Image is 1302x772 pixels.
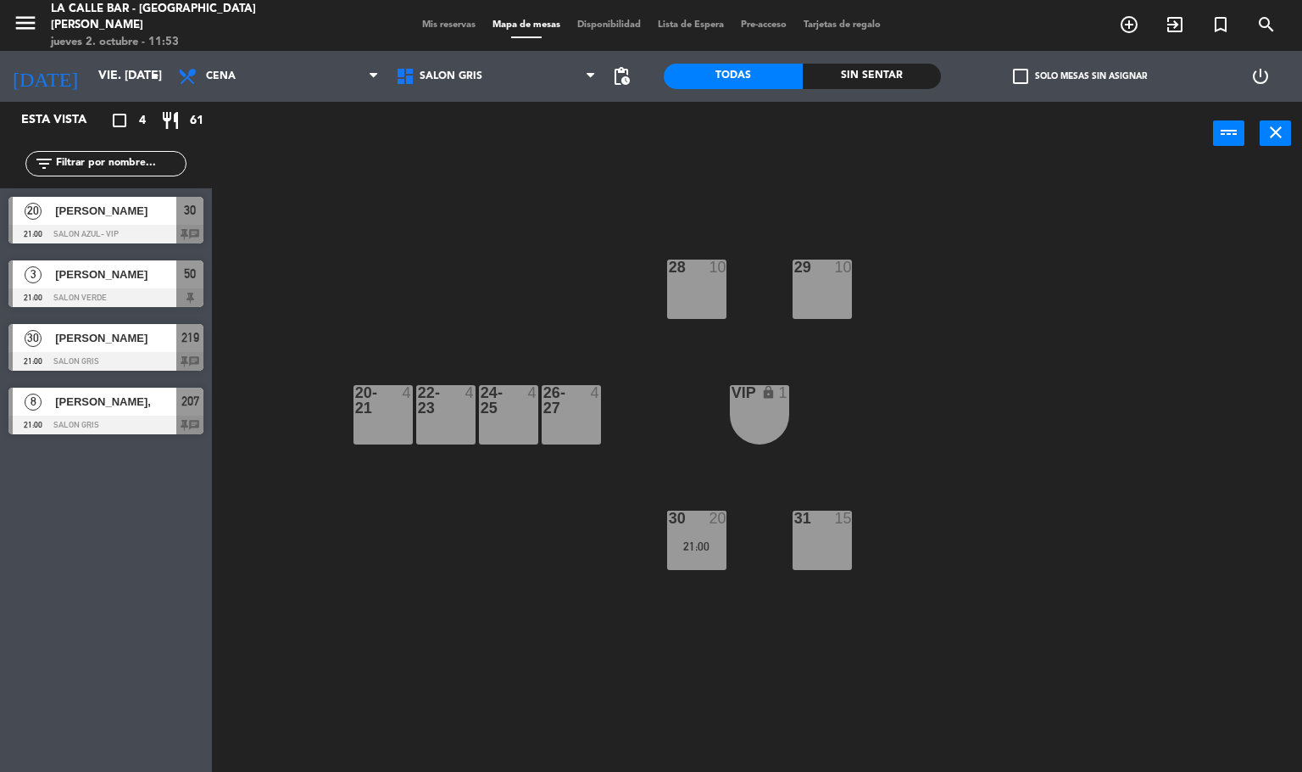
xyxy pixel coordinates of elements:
span: 207 [181,391,199,411]
span: Cena [206,70,236,82]
div: 24-25 [481,385,481,416]
span: 4 [139,111,146,131]
div: Esta vista [8,110,122,131]
span: Disponibilidad [569,20,649,30]
div: 1 [779,385,789,400]
i: arrow_drop_down [145,66,165,87]
span: [PERSON_NAME] [55,202,176,220]
i: menu [13,10,38,36]
span: 50 [184,264,196,284]
i: filter_list [34,154,54,174]
div: 26-27 [543,385,544,416]
label: Solo mesas sin asignar [1013,69,1147,84]
div: 10 [835,260,852,275]
input: Filtrar por nombre... [54,154,186,173]
div: 15 [835,511,852,526]
div: jueves 2. octubre - 11:53 [51,34,313,51]
button: close [1260,120,1291,146]
span: 3 [25,266,42,283]
div: 4 [528,385,538,400]
i: turned_in_not [1210,14,1231,35]
i: crop_square [109,110,130,131]
span: [PERSON_NAME] [55,266,176,283]
div: 31 [794,511,795,526]
div: VIP [732,385,732,400]
div: 29 [794,260,795,275]
i: lock [761,385,776,400]
button: power_input [1213,120,1244,146]
span: [PERSON_NAME], [55,393,176,411]
i: power_input [1219,122,1239,143]
div: 4 [465,385,476,400]
i: search [1256,14,1277,35]
div: 22-23 [418,385,419,416]
span: Mapa de mesas [484,20,569,30]
i: close [1266,122,1286,143]
span: Lista de Espera [649,20,732,30]
div: La Calle Bar - [GEOGRAPHIC_DATA][PERSON_NAME] [51,1,313,34]
i: add_circle_outline [1119,14,1139,35]
span: 20 [25,203,42,220]
span: 219 [181,327,199,348]
div: 30 [669,511,670,526]
i: restaurant [160,110,181,131]
div: 20 [709,511,726,526]
div: Todas [664,64,803,89]
span: Mis reservas [414,20,484,30]
div: 10 [709,260,726,275]
span: check_box_outline_blank [1013,69,1028,84]
span: 61 [190,111,203,131]
button: menu [13,10,38,42]
span: 30 [25,330,42,347]
span: [PERSON_NAME] [55,329,176,347]
div: 20-21 [355,385,356,416]
span: Pre-acceso [732,20,795,30]
span: Tarjetas de regalo [795,20,889,30]
i: power_settings_new [1250,66,1271,87]
div: Sin sentar [803,64,942,89]
span: 30 [184,200,196,221]
span: 8 [25,394,42,411]
div: 21:00 [667,540,726,552]
div: 4 [591,385,601,400]
span: pending_actions [611,66,632,87]
div: 28 [669,260,670,275]
div: 4 [403,385,413,400]
span: SALON GRIS [420,70,482,82]
i: exit_to_app [1165,14,1185,35]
